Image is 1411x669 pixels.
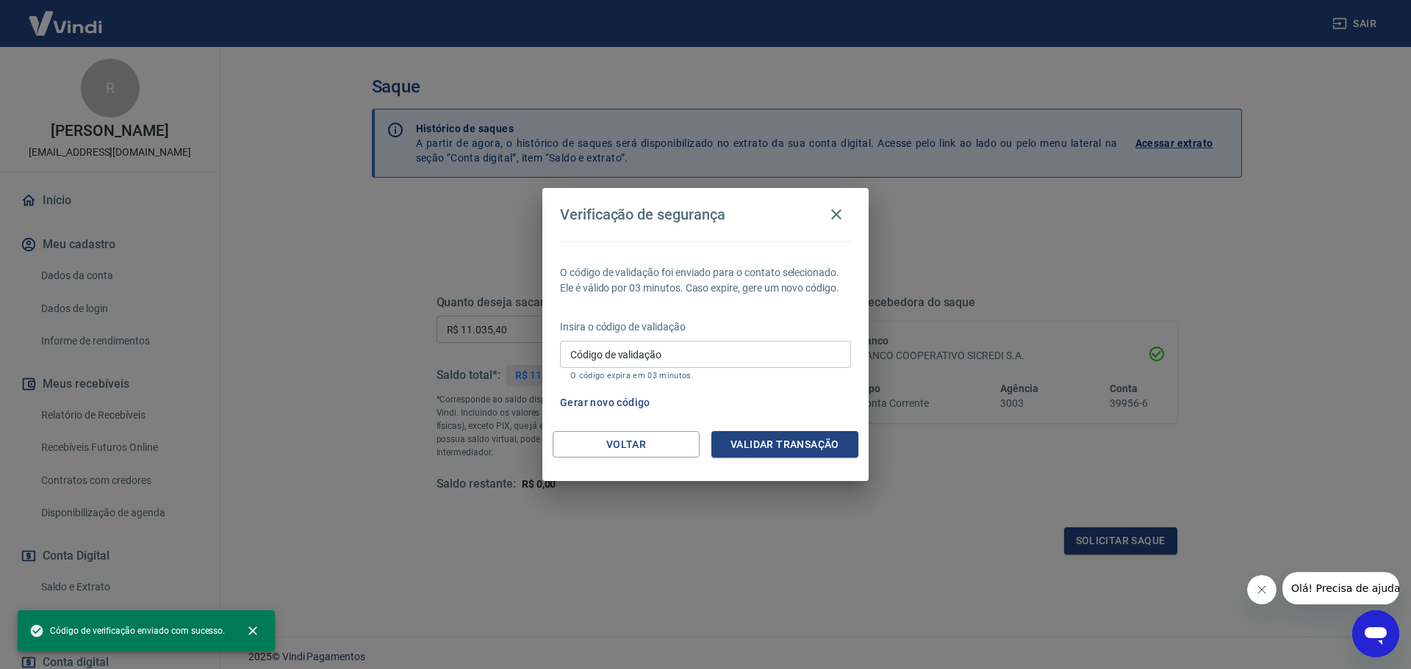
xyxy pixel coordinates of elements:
[1282,572,1399,604] iframe: Mensagem da empresa
[1352,610,1399,657] iframe: Botão para abrir a janela de mensagens
[9,10,123,22] span: Olá! Precisa de ajuda?
[560,265,851,296] p: O código de validação foi enviado para o contato selecionado. Ele é válido por 03 minutos. Caso e...
[29,623,225,638] span: Código de verificação enviado com sucesso.
[570,371,841,380] p: O código expira em 03 minutos.
[237,615,269,647] button: close
[1247,575,1277,604] iframe: Fechar mensagem
[560,206,725,223] h4: Verificação de segurança
[711,431,858,458] button: Validar transação
[554,389,656,416] button: Gerar novo código
[560,319,851,335] p: Insira o código de validação
[553,431,700,458] button: Voltar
